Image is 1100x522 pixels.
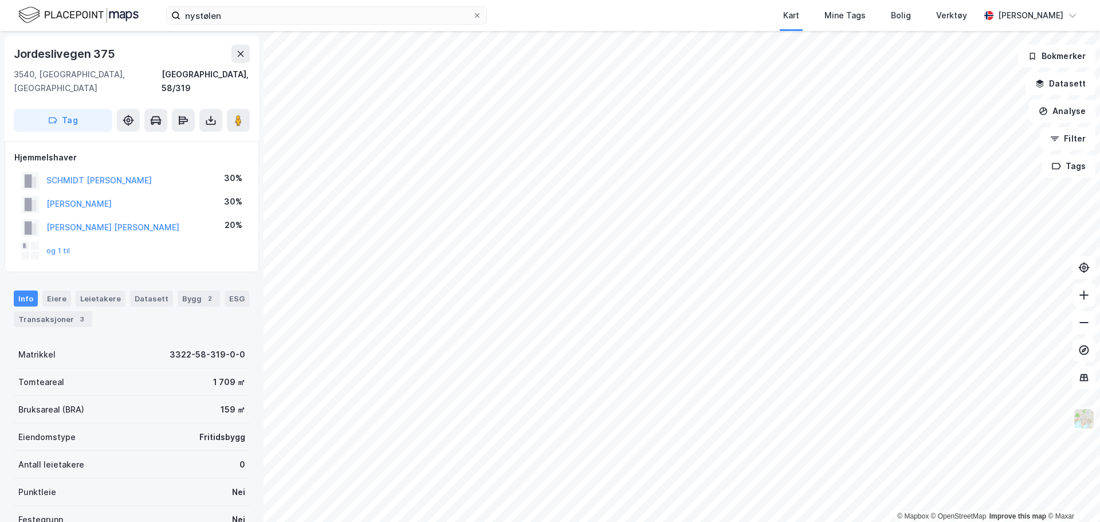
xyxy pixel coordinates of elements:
button: Tags [1042,155,1095,178]
button: Bokmerker [1018,45,1095,68]
div: ESG [225,291,249,307]
div: Mine Tags [824,9,866,22]
div: Matrikkel [18,348,56,362]
div: 3 [76,313,88,325]
div: [GEOGRAPHIC_DATA], 58/319 [162,68,250,95]
div: Info [14,291,38,307]
div: [PERSON_NAME] [998,9,1063,22]
img: logo.f888ab2527a4732fd821a326f86c7f29.svg [18,5,139,25]
div: Tomteareal [18,375,64,389]
div: Eiendomstype [18,430,76,444]
div: Verktøy [936,9,967,22]
div: 30% [224,171,242,185]
div: Bruksareal (BRA) [18,403,84,417]
div: 2 [204,293,215,304]
iframe: Chat Widget [1043,467,1100,522]
div: 1 709 ㎡ [213,375,245,389]
div: Bygg [178,291,220,307]
a: OpenStreetMap [931,512,987,520]
input: Søk på adresse, matrikkel, gårdeiere, leietakere eller personer [180,7,473,24]
button: Analyse [1029,100,1095,123]
button: Filter [1040,127,1095,150]
div: Eiere [42,291,71,307]
a: Improve this map [989,512,1046,520]
div: Datasett [130,291,173,307]
button: Tag [14,109,112,132]
div: 159 ㎡ [221,403,245,417]
div: Punktleie [18,485,56,499]
div: Fritidsbygg [199,430,245,444]
div: Nei [232,485,245,499]
div: 30% [224,195,242,209]
div: 3540, [GEOGRAPHIC_DATA], [GEOGRAPHIC_DATA] [14,68,162,95]
button: Datasett [1026,72,1095,95]
div: Transaksjoner [14,311,92,327]
div: 0 [239,458,245,472]
div: Hjemmelshaver [14,151,249,164]
div: Jordeslivegen 375 [14,45,117,63]
div: Kart [783,9,799,22]
a: Mapbox [897,512,929,520]
div: 20% [225,218,242,232]
div: Leietakere [76,291,125,307]
div: Antall leietakere [18,458,84,472]
img: Z [1073,408,1095,430]
div: 3322-58-319-0-0 [170,348,245,362]
div: Bolig [891,9,911,22]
